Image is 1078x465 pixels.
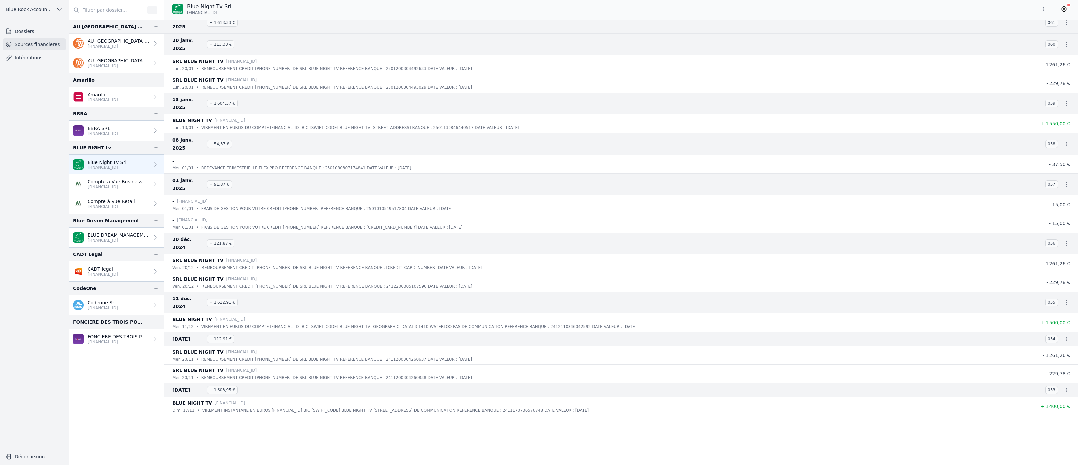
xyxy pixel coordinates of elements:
[172,264,194,271] p: ven. 20/12
[88,272,118,277] p: [FINANCIAL_ID]
[196,374,199,381] div: •
[1045,386,1058,394] span: 053
[172,407,194,414] p: dim. 17/11
[73,300,84,310] img: kbc.png
[1046,81,1070,86] span: - 229,78 €
[73,92,84,102] img: belfius.png
[88,165,126,170] p: [FINANCIAL_ID]
[69,295,164,315] a: Codeone Srl [FINANCIAL_ID]
[215,316,245,323] p: [FINANCIAL_ID]
[3,52,66,64] a: Intégrations
[69,228,164,247] a: BLUE DREAM MANAGEMENT SRL [FINANCIAL_ID]
[73,23,143,31] div: AU [GEOGRAPHIC_DATA] SA
[88,178,142,185] p: Compte à Vue Business
[88,125,118,132] p: BBRA SRL
[3,451,66,462] button: Déconnexion
[172,197,174,205] p: -
[88,184,142,190] p: [FINANCIAL_ID]
[88,159,126,166] p: Blue Night Tv Srl
[172,4,183,14] img: BNP_BE_BUSINESS_GEBABEBB.png
[172,224,194,231] p: mer. 01/01
[226,349,257,355] p: [FINANCIAL_ID]
[196,283,199,290] div: •
[207,100,238,107] span: + 1 604,37 €
[3,38,66,50] a: Sources financières
[196,165,199,171] div: •
[88,44,150,49] p: [FINANCIAL_ID]
[172,256,224,264] p: SRL BLUE NIGHT TV
[226,257,257,264] p: [FINANCIAL_ID]
[201,124,519,131] p: VIREMENT EN EUROS DU COMPTE [FINANCIAL_ID] BIC [SWIFT_CODE] BLUE NIGHT TV [STREET_ADDRESS] BANQUE...
[73,38,84,49] img: ing.png
[172,57,224,65] p: SRL BLUE NIGHT TV
[196,84,199,91] div: •
[196,124,199,131] div: •
[196,356,199,363] div: •
[1045,140,1058,148] span: 058
[177,198,208,205] p: [FINANCIAL_ID]
[202,407,589,414] p: VIREMENT INSTANTANE EN EUROS [FINANCIAL_ID] BIC [SWIFT_CODE] BLUE NIGHT TV [STREET_ADDRESS] DE CO...
[1046,371,1070,376] span: - 229,78 €
[172,348,224,356] p: SRL BLUE NIGHT TV
[73,284,96,292] div: CodeOne
[172,76,224,84] p: SRL BLUE NIGHT TV
[73,266,84,277] img: VDK_VDSPBE22XXX.png
[172,36,204,52] span: 20 janv. 2025
[1049,162,1070,167] span: - 37,50 €
[172,335,204,343] span: [DATE]
[1049,221,1070,226] span: - 15,00 €
[73,198,84,209] img: NAGELMACKERS_BNAGBEBBXXX.png
[215,117,245,124] p: [FINANCIAL_ID]
[172,283,194,290] p: ven. 20/12
[88,91,118,98] p: Amarillo
[201,356,472,363] p: REMBOURSEMENT CREDIT [PHONE_NUMBER] DE SRL BLUE NIGHT TV REFERENCE BANQUE : 2411200304260637 DATE...
[69,194,164,214] a: Compte à Vue Retail [FINANCIAL_ID]
[88,131,118,136] p: [FINANCIAL_ID]
[88,299,118,306] p: Codeone Srl
[88,63,150,69] p: [FINANCIAL_ID]
[6,6,53,13] span: Blue Rock Accounting
[88,305,118,311] p: [FINANCIAL_ID]
[1042,261,1070,266] span: - 1 261,26 €
[207,40,234,48] span: + 113,33 €
[69,261,164,281] a: CADT legal [FINANCIAL_ID]
[73,217,139,225] div: Blue Dream Management
[172,136,204,152] span: 08 janv. 2025
[1042,353,1070,358] span: - 1 261,26 €
[207,239,234,247] span: + 121,87 €
[1045,335,1058,343] span: 054
[172,165,194,171] p: mer. 01/01
[172,366,224,374] p: SRL BLUE NIGHT TV
[196,205,199,212] div: •
[73,144,111,152] div: BLUE NIGHT tv
[207,299,238,306] span: + 1 612,91 €
[226,276,257,282] p: [FINANCIAL_ID]
[172,315,212,323] p: BLUE NIGHT TV
[172,216,174,224] p: -
[88,97,118,102] p: [FINANCIAL_ID]
[196,224,199,231] div: •
[172,15,204,31] span: 12 févr. 2025
[172,124,194,131] p: lun. 13/01
[196,65,199,72] div: •
[172,386,204,394] span: [DATE]
[1045,299,1058,306] span: 055
[201,224,463,231] p: FRAIS DE GESTION POUR VOTRE CREDIT [PHONE_NUMBER] REFERENCE BANQUE : [CREDIT_CARD_NUMBER] DATE VA...
[201,165,411,171] p: REDEVANCE TRIMESTRIELLE FLEX PRO REFERENCE BANQUE : 2501080307174841 DATE VALEUR : [DATE]
[172,323,194,330] p: mer. 11/12
[69,329,164,349] a: FONCIERE DES TROIS PONTS [FINANCIAL_ID]
[207,19,238,27] span: + 1 613,33 €
[226,58,257,65] p: [FINANCIAL_ID]
[172,235,204,251] span: 20 déc. 2024
[3,25,66,37] a: Dossiers
[1045,180,1058,188] span: 057
[172,275,224,283] p: SRL BLUE NIGHT TV
[73,179,84,189] img: NAGELMACKERS_BNAGBEBBXXX.png
[201,323,637,330] p: VIREMENT EN EUROS DU COMPTE [FINANCIAL_ID] BIC [SWIFT_CODE] BLUE NIGHT TV [GEOGRAPHIC_DATA] 3 141...
[88,198,135,205] p: Compte à Vue Retail
[69,34,164,53] a: AU [GEOGRAPHIC_DATA] SA [FINANCIAL_ID]
[172,205,194,212] p: mer. 01/01
[88,339,150,345] p: [FINANCIAL_ID]
[88,232,150,238] p: BLUE DREAM MANAGEMENT SRL
[88,266,118,272] p: CADT legal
